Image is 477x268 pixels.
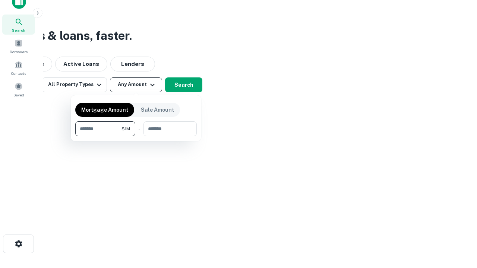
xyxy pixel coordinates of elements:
[81,106,128,114] p: Mortgage Amount
[141,106,174,114] p: Sale Amount
[440,208,477,244] iframe: Chat Widget
[138,121,140,136] div: -
[121,125,130,132] span: $1M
